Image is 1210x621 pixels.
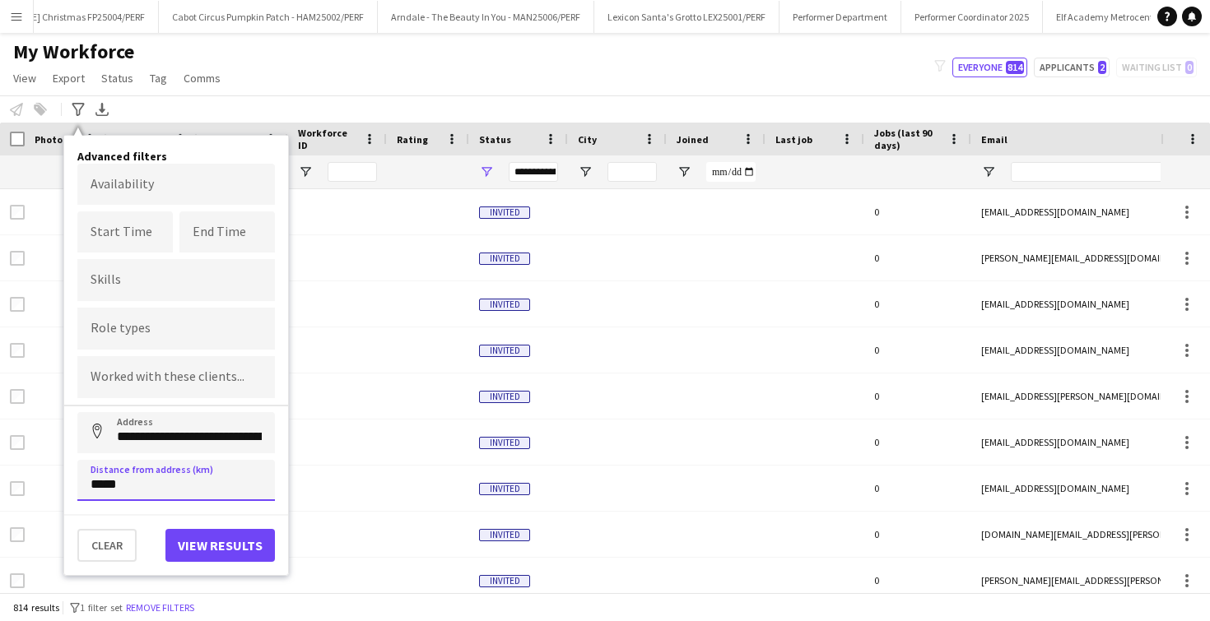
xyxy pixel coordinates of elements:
[479,345,530,357] span: Invited
[864,373,971,419] div: 0
[150,71,167,86] span: Tag
[13,71,36,86] span: View
[1034,58,1110,77] button: Applicants2
[864,327,971,373] div: 0
[10,205,25,220] input: Row Selection is disabled for this row (unchecked)
[479,206,530,219] span: Invited
[177,67,227,89] a: Comms
[864,281,971,327] div: 0
[607,162,657,182] input: City Filter Input
[479,575,530,587] span: Invited
[864,419,971,465] div: 0
[677,165,691,179] button: Open Filter Menu
[10,527,25,542] input: Row Selection is disabled for this row (unchecked)
[101,71,133,86] span: Status
[397,133,428,146] span: Rating
[13,39,134,64] span: My Workforce
[159,1,378,33] button: Cabot Circus Pumpkin Patch - HAM25002/PERF
[378,1,594,33] button: Arndale - The Beauty In You - MAN25006/PERF
[298,127,357,151] span: Workforce ID
[68,100,88,119] app-action-btn: Advanced filters
[53,71,85,86] span: Export
[95,67,140,89] a: Status
[328,162,377,182] input: Workforce ID Filter Input
[91,272,262,287] input: Type to search skills...
[864,189,971,234] div: 0
[77,149,275,164] h4: Advanced filters
[901,1,1043,33] button: Performer Coordinator 2025
[706,162,756,182] input: Joined Filter Input
[10,251,25,266] input: Row Selection is disabled for this row (unchecked)
[479,253,530,265] span: Invited
[92,100,112,119] app-action-btn: Export XLSX
[184,71,221,86] span: Comms
[10,343,25,358] input: Row Selection is disabled for this row (unchecked)
[578,165,593,179] button: Open Filter Menu
[874,127,942,151] span: Jobs (last 90 days)
[479,437,530,449] span: Invited
[143,67,174,89] a: Tag
[35,133,63,146] span: Photo
[864,466,971,511] div: 0
[952,58,1027,77] button: Everyone814
[7,67,43,89] a: View
[10,297,25,312] input: Row Selection is disabled for this row (unchecked)
[775,133,812,146] span: Last job
[91,370,262,385] input: Type to search clients...
[91,322,262,336] input: Type to search role types...
[864,512,971,557] div: 0
[117,133,167,146] span: First Name
[864,235,971,280] div: 0
[479,391,530,403] span: Invited
[479,133,511,146] span: Status
[1006,61,1024,74] span: 814
[479,165,494,179] button: Open Filter Menu
[10,481,25,496] input: Row Selection is disabled for this row (unchecked)
[298,165,313,179] button: Open Filter Menu
[981,133,1008,146] span: Email
[10,389,25,404] input: Row Selection is disabled for this row (unchecked)
[864,558,971,603] div: 0
[479,483,530,495] span: Invited
[594,1,780,33] button: Lexicon Santa's Grotto LEX25001/PERF
[981,165,996,179] button: Open Filter Menu
[1098,61,1106,74] span: 2
[80,601,123,614] span: 1 filter set
[479,299,530,311] span: Invited
[165,529,275,562] button: View results
[46,67,91,89] a: Export
[10,435,25,450] input: Row Selection is disabled for this row (unchecked)
[780,1,901,33] button: Performer Department
[578,133,597,146] span: City
[10,573,25,588] input: Row Selection is disabled for this row (unchecked)
[479,529,530,541] span: Invited
[123,599,198,617] button: Remove filters
[207,133,256,146] span: Last Name
[677,133,709,146] span: Joined
[77,529,137,562] button: Clear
